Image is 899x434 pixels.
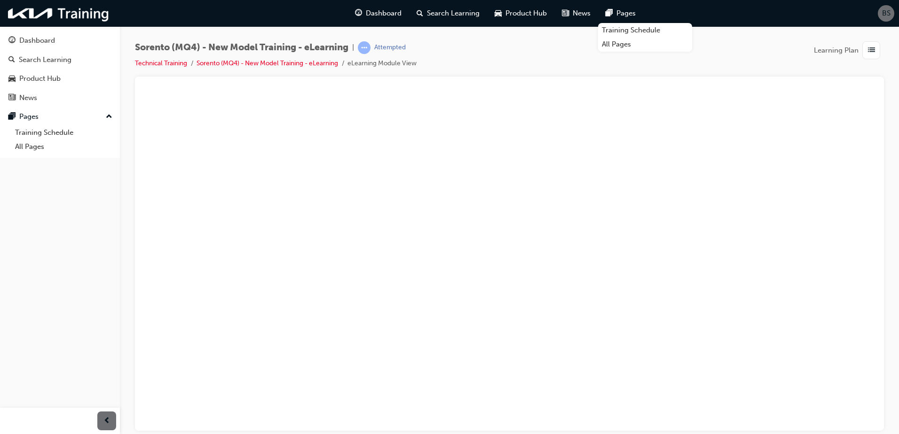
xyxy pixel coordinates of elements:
[487,4,554,23] a: car-iconProduct Hub
[606,8,613,19] span: pages-icon
[347,4,409,23] a: guage-iconDashboard
[366,8,402,19] span: Dashboard
[8,113,16,121] span: pages-icon
[4,70,116,87] a: Product Hub
[197,59,338,67] a: Sorento (MQ4) - New Model Training - eLearning
[814,45,859,56] span: Learning Plan
[19,35,55,46] div: Dashboard
[8,75,16,83] span: car-icon
[4,30,116,108] button: DashboardSearch LearningProduct HubNews
[505,8,547,19] span: Product Hub
[8,37,16,45] span: guage-icon
[573,8,591,19] span: News
[135,42,348,53] span: Sorento (MQ4) - New Model Training - eLearning
[562,8,569,19] span: news-icon
[347,58,417,69] li: eLearning Module View
[417,8,423,19] span: search-icon
[106,111,112,123] span: up-icon
[814,41,884,59] button: Learning Plan
[4,108,116,125] button: Pages
[5,4,113,23] img: kia-training
[598,37,692,52] a: All Pages
[878,5,894,22] button: BS
[11,125,116,140] a: Training Schedule
[616,8,636,19] span: Pages
[135,59,187,67] a: Technical Training
[427,8,480,19] span: Search Learning
[19,54,71,65] div: Search Learning
[554,4,598,23] a: news-iconNews
[19,73,61,84] div: Product Hub
[4,51,116,69] a: Search Learning
[8,94,16,102] span: news-icon
[355,8,362,19] span: guage-icon
[598,23,692,38] a: Training Schedule
[19,111,39,122] div: Pages
[882,8,891,19] span: BS
[352,42,354,53] span: |
[11,139,116,154] a: All Pages
[4,89,116,107] a: News
[374,43,406,52] div: Attempted
[868,45,875,56] span: list-icon
[598,4,643,23] a: pages-iconPages
[103,415,110,427] span: prev-icon
[4,32,116,49] a: Dashboard
[495,8,502,19] span: car-icon
[8,56,15,64] span: search-icon
[358,41,371,54] span: learningRecordVerb_ATTEMPT-icon
[19,93,37,103] div: News
[409,4,487,23] a: search-iconSearch Learning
